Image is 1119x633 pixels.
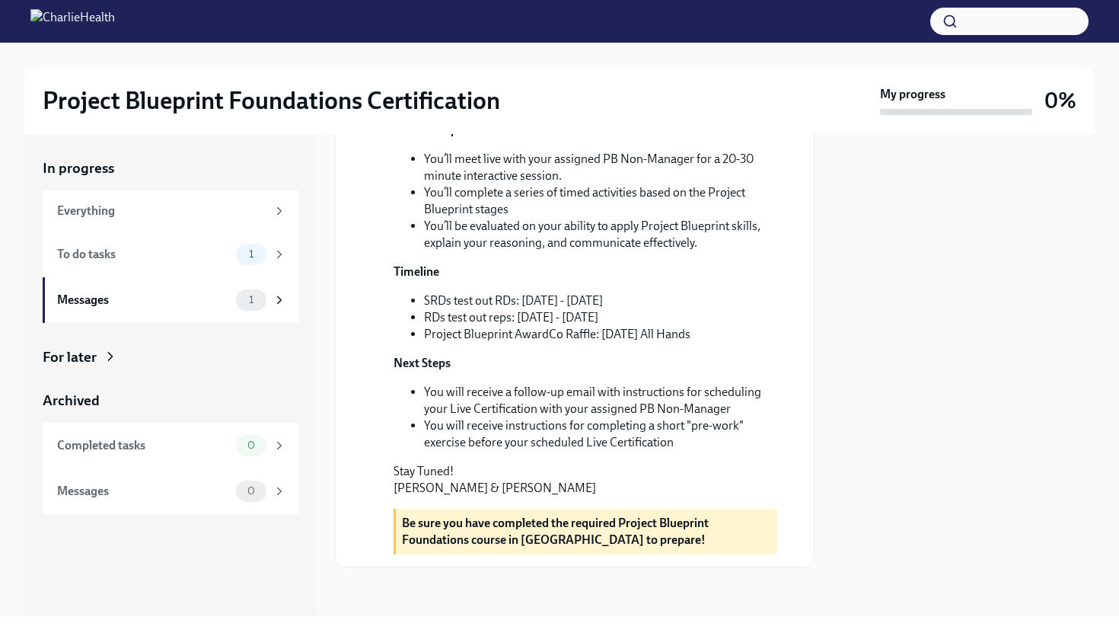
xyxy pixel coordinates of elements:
span: 0 [238,440,264,451]
a: Archived [43,391,298,411]
li: You’ll meet live with your assigned PB Non-Manager for a 20-30 minute interactive session. [424,151,777,184]
h3: 0% [1044,87,1076,114]
strong: Timeline [394,264,439,279]
span: 1 [240,248,263,260]
a: For later [43,347,298,367]
span: 1 [240,294,263,305]
li: Project Blueprint AwardCo Raffle: [DATE] All Hands [424,326,777,343]
li: RDs test out reps: [DATE] - [DATE] [424,309,777,326]
li: You’ll be evaluated on your ability to apply Project Blueprint skills, explain your reasoning, an... [424,218,777,251]
div: Messages [57,292,230,309]
li: You will receive a follow-up email with instructions for scheduling your Live Certification with ... [424,384,777,417]
div: Messages [57,483,230,500]
li: You’ll complete a series of timed activities based on the Project Blueprint stages [424,184,777,218]
h2: Project Blueprint Foundations Certification [43,85,500,116]
img: CharlieHealth [30,9,115,34]
a: Messages0 [43,468,298,514]
p: Stay Tuned! [PERSON_NAME] & [PERSON_NAME] [394,463,777,497]
div: Completed tasks [57,437,230,454]
strong: Be sure you have completed the required Project Blueprint Foundations course in [GEOGRAPHIC_DATA]... [402,516,709,547]
a: Messages1 [43,277,298,323]
a: Completed tasks0 [43,423,298,468]
div: Everything [57,203,266,219]
strong: Next Steps [394,356,451,370]
strong: What to Expect [394,123,473,137]
strong: My progress [880,86,945,103]
a: In progress [43,158,298,178]
li: SRDs test out RDs: [DATE] - [DATE] [424,293,777,309]
a: To do tasks1 [43,232,298,277]
div: To do tasks [57,246,230,263]
li: You will receive instructions for completing a short "pre-work" exercise before your scheduled Li... [424,417,777,451]
a: Everything [43,190,298,232]
div: For later [43,347,97,367]
span: 0 [238,485,264,497]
